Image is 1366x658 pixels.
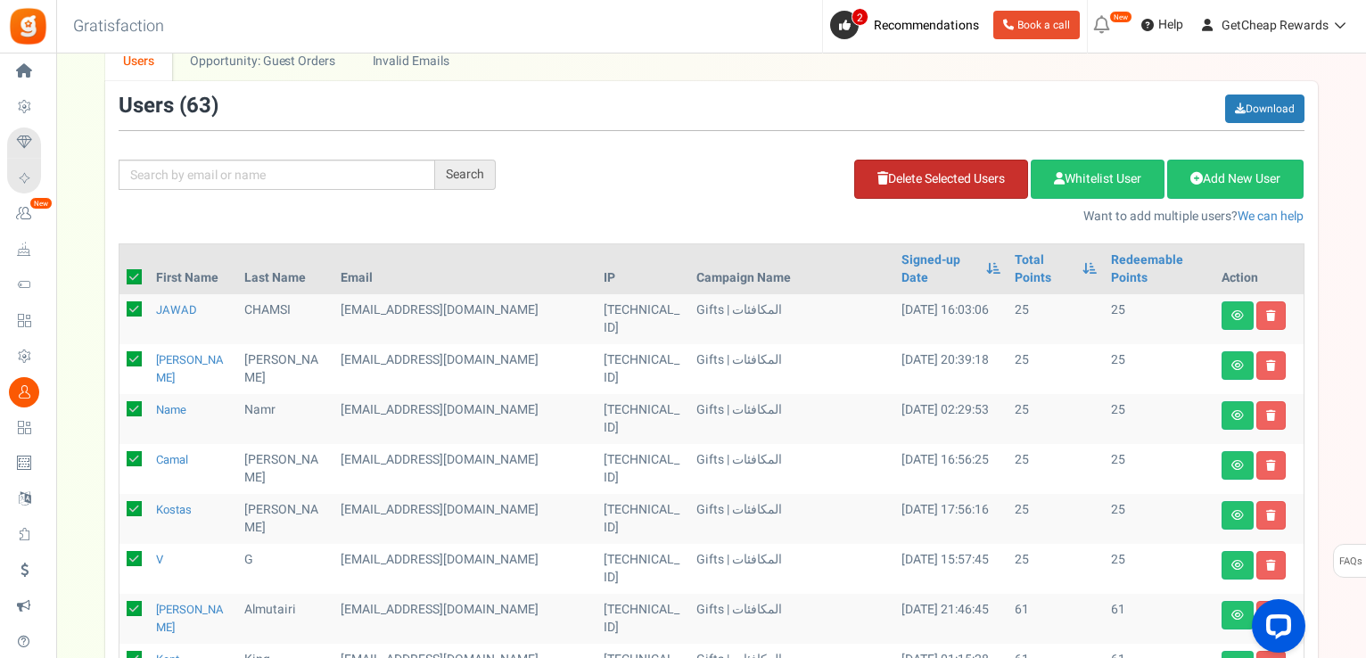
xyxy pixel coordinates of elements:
a: Redeemable Points [1111,251,1206,287]
i: Delete user [1266,510,1276,521]
a: Whitelist User [1031,160,1164,199]
td: 25 [1008,544,1104,594]
a: Opportunity: Guest Orders [172,41,353,81]
i: View details [1231,510,1244,521]
th: Last Name [237,244,333,294]
th: Email [333,244,597,294]
th: IP [597,244,689,294]
td: [TECHNICAL_ID] [597,294,689,344]
span: 2 [852,8,868,26]
td: [TECHNICAL_ID] [597,494,689,544]
td: [DATE] 17:56:16 [894,494,1008,544]
td: 25 [1104,394,1214,444]
td: [DATE] 02:29:53 [894,394,1008,444]
a: Total Points [1015,251,1074,287]
span: GetCheap Rewards [1222,16,1329,35]
a: Delete Selected Users [854,160,1028,199]
em: New [29,197,53,210]
th: Campaign Name [689,244,894,294]
i: View details [1231,310,1244,321]
i: View details [1231,360,1244,371]
i: View details [1231,560,1244,571]
td: [DATE] 16:56:25 [894,444,1008,494]
a: [PERSON_NAME] [156,351,224,386]
td: Gifts | المكافئات [689,394,894,444]
i: View details [1231,460,1244,471]
i: Delete user [1266,410,1276,421]
td: Gifts | المكافئات [689,544,894,594]
td: [PERSON_NAME] [237,344,333,394]
td: Gifts | المكافئات [689,294,894,344]
img: Gratisfaction [8,6,48,46]
a: Add New User [1167,160,1304,199]
a: Kostas [156,501,192,518]
td: 25 [1008,344,1104,394]
td: [PERSON_NAME] [237,494,333,544]
a: Book a call [993,11,1080,39]
td: customer [333,544,597,594]
i: Delete user [1266,560,1276,571]
td: 61 [1008,594,1104,644]
a: We can help [1238,207,1304,226]
span: 63 [186,90,211,121]
td: [PERSON_NAME] [237,444,333,494]
td: 25 [1104,294,1214,344]
a: Invalid Emails [354,41,467,81]
a: [PERSON_NAME] [156,601,224,636]
i: Delete user [1266,360,1276,371]
a: JAWAD [156,301,197,318]
td: [TECHNICAL_ID] [597,444,689,494]
a: name [156,401,186,418]
td: namr [237,394,333,444]
a: 2 Recommendations [830,11,986,39]
th: Action [1214,244,1304,294]
h3: Users ( ) [119,95,218,118]
i: View details [1231,610,1244,621]
td: [TECHNICAL_ID] [597,544,689,594]
td: G [237,544,333,594]
td: 25 [1008,394,1104,444]
a: V [156,551,163,568]
td: [TECHNICAL_ID] [597,344,689,394]
span: Help [1154,16,1183,34]
span: Recommendations [874,16,979,35]
span: FAQs [1338,545,1362,579]
input: Search by email or name [119,160,435,190]
td: [TECHNICAL_ID] [597,594,689,644]
td: [DATE] 15:57:45 [894,544,1008,594]
td: [DATE] 16:03:06 [894,294,1008,344]
i: View details [1231,410,1244,421]
a: Signed-up Date [901,251,977,287]
td: 25 [1104,544,1214,594]
td: 25 [1104,494,1214,544]
td: [TECHNICAL_ID] [597,394,689,444]
td: 25 [1104,444,1214,494]
td: subscriber [333,394,597,444]
td: [DATE] 20:39:18 [894,344,1008,394]
a: Help [1134,11,1190,39]
th: First Name [149,244,238,294]
a: Download [1225,95,1304,123]
td: [DATE] 21:46:45 [894,594,1008,644]
p: Want to add multiple users? [523,208,1304,226]
td: Gifts | المكافئات [689,494,894,544]
i: Delete user [1266,460,1276,471]
td: 25 [1008,294,1104,344]
td: Gifts | المكافئات [689,594,894,644]
td: 25 [1104,344,1214,394]
td: Gifts | المكافئات [689,444,894,494]
a: Users [105,41,173,81]
td: Gifts | المكافئات [689,344,894,394]
td: Almutairi [237,594,333,644]
td: customer [333,294,597,344]
i: Delete user [1266,310,1276,321]
h3: Gratisfaction [53,9,184,45]
td: 25 [1008,444,1104,494]
td: 61 [1104,594,1214,644]
td: customer [333,594,597,644]
td: subscriber [333,344,597,394]
td: 25 [1008,494,1104,544]
a: New [7,199,48,229]
a: Camal [156,451,188,468]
